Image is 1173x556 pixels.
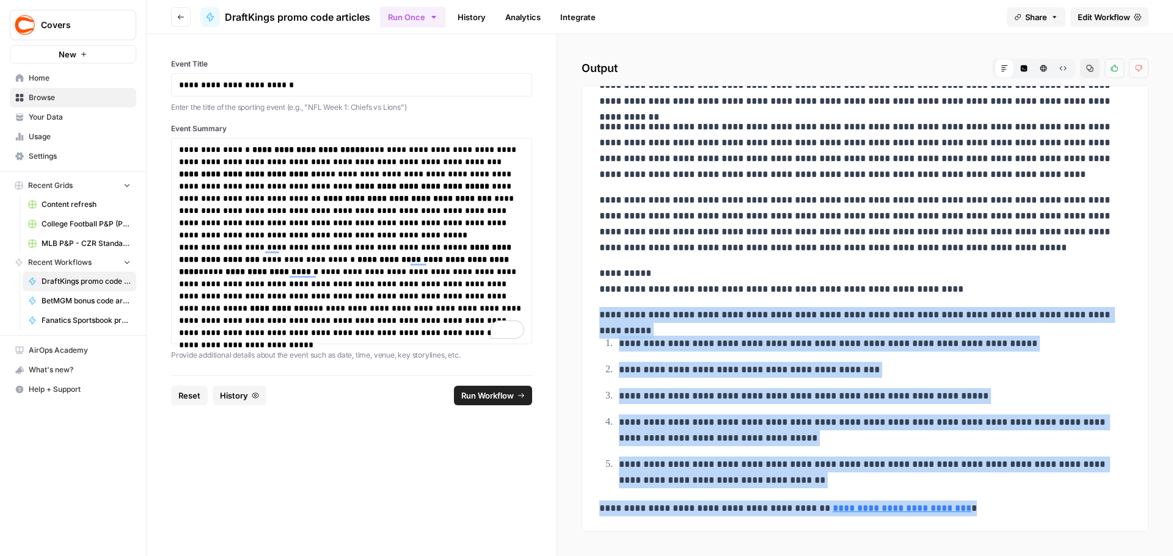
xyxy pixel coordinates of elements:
button: History [213,386,266,405]
a: Analytics [498,7,548,27]
button: Reset [171,386,208,405]
span: Edit Workflow [1078,11,1130,23]
span: Recent Grids [28,180,73,191]
button: Help + Support [10,380,136,399]
a: Content refresh [23,195,136,214]
span: BetMGM bonus code articles [42,295,131,306]
span: College Football P&P (Production) Grid (1) [42,218,131,229]
div: What's new? [10,361,136,379]
a: Usage [10,127,136,146]
button: Run Workflow [454,386,532,405]
span: New [59,48,76,60]
a: DraftKings promo code articles [23,272,136,291]
a: Fanatics Sportsbook promo articles [23,311,136,330]
a: Home [10,68,136,88]
label: Event Summary [171,123,532,134]
span: Usage [29,131,131,142]
span: Reset [178,389,200,402]
span: Covers [41,19,115,31]
span: MLB P&P - CZR Standard (Production) Grid (5) [42,238,131,249]
a: Integrate [553,7,603,27]
button: Recent Workflows [10,253,136,272]
a: Edit Workflow [1070,7,1149,27]
a: Settings [10,146,136,166]
a: BetMGM bonus code articles [23,291,136,311]
span: Share [1025,11,1047,23]
span: Recent Workflows [28,257,92,268]
h2: Output [582,59,1149,78]
a: Browse [10,88,136,107]
span: DraftKings promo code articles [42,276,131,287]
div: To enrich screen reader interactions, please activate Accessibility in Grammarly extension settings [179,143,524,339]
span: Content refresh [42,199,131,210]
a: DraftKings promo code articles [200,7,370,27]
span: Run Workflow [461,389,514,402]
img: Covers Logo [14,14,36,36]
a: Your Data [10,107,136,127]
span: AirOps Academy [29,345,131,356]
button: Share [1007,7,1065,27]
span: Browse [29,92,131,103]
a: History [450,7,493,27]
span: Settings [29,151,131,162]
span: Your Data [29,112,131,123]
span: Home [29,73,131,84]
span: Help + Support [29,384,131,395]
button: Run Once [380,7,445,27]
button: Workspace: Covers [10,10,136,40]
span: DraftKings promo code articles [225,10,370,24]
button: New [10,45,136,63]
a: MLB P&P - CZR Standard (Production) Grid (5) [23,234,136,253]
button: What's new? [10,360,136,380]
p: Provide additional details about the event such as date, time, venue, key storylines, etc. [171,349,532,361]
span: History [220,389,248,402]
a: AirOps Academy [10,341,136,360]
label: Event Title [171,59,532,70]
span: Fanatics Sportsbook promo articles [42,315,131,326]
a: College Football P&P (Production) Grid (1) [23,214,136,234]
button: Recent Grids [10,176,136,195]
p: Enter the title of the sporting event (e.g., "NFL Week 1: Chiefs vs Lions") [171,101,532,114]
